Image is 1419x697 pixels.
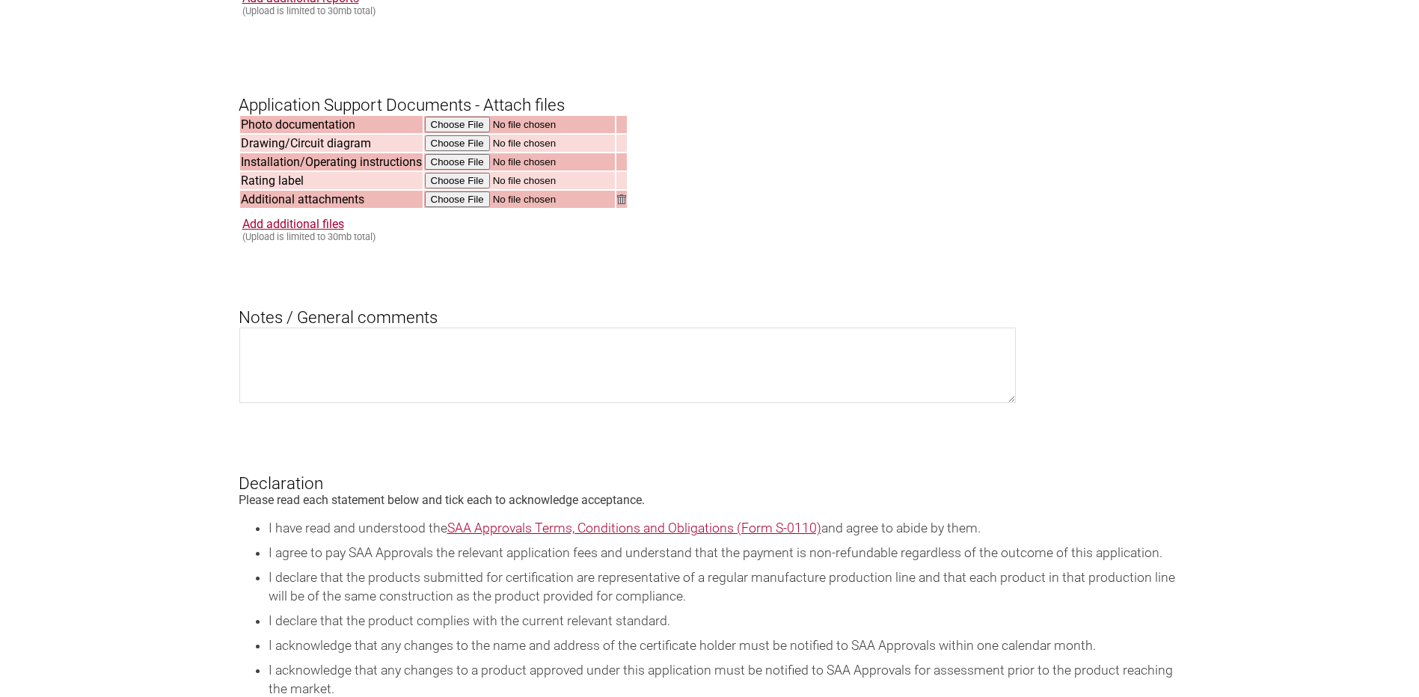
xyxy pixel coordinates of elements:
[242,217,344,231] a: Add additional files
[240,191,423,208] td: Additional attachments
[269,544,1181,562] li: I agree to pay SAA Approvals the relevant application fees and understand that the payment is non...
[617,194,626,204] img: Remove
[239,282,1181,327] h3: Notes / General comments
[239,70,1181,115] h3: Application Support Documents - Attach files
[447,521,821,535] a: SAA Approvals Terms, Conditions and Obligations (Form S-0110)
[269,636,1181,655] li: I acknowledge that any changes to the name and address of the certificate holder must be notified...
[239,449,1181,494] h3: Declaration
[269,519,1181,538] li: I have read and understood the and agree to abide by them.
[269,612,1181,630] li: I declare that the product complies with the current relevant standard.
[240,153,423,171] td: Installation/Operating instructions
[242,5,376,16] small: (Upload is limited to 30mb total)
[240,116,423,133] td: Photo documentation
[240,172,423,189] td: Rating label
[242,231,376,242] small: (Upload is limited to 30mb total)
[269,568,1181,606] li: I declare that the products submitted for certification are representative of a regular manufactu...
[240,135,423,152] td: Drawing/Circuit diagram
